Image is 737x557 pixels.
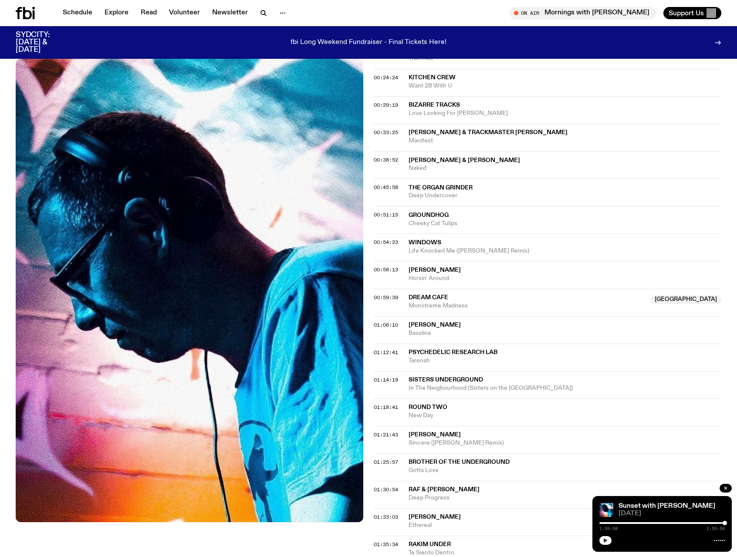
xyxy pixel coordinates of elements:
span: 00:38:52 [374,156,398,163]
span: Sisters Underground [409,377,483,383]
span: Groundhog [409,212,449,218]
span: Life Knocked Me ([PERSON_NAME] Remix) [409,247,721,255]
span: [PERSON_NAME] [409,514,461,520]
span: [PERSON_NAME] & Trackmaster [PERSON_NAME] [409,129,568,135]
span: 01:21:43 [374,431,398,438]
span: Ethereal [409,521,721,530]
a: Explore [99,7,134,19]
a: Sunset with [PERSON_NAME] [619,503,715,510]
span: Naked [409,164,721,172]
a: Volunteer [164,7,205,19]
button: 00:51:15 [374,213,398,217]
button: 00:33:25 [374,130,398,135]
span: 00:45:58 [374,184,398,191]
span: Tarenah [409,357,721,365]
span: [PERSON_NAME] [409,322,461,328]
button: 00:58:13 [374,267,398,272]
span: [DATE] [619,510,725,517]
span: 1:59:58 [599,527,618,531]
span: 00:33:25 [374,129,398,136]
button: 01:14:19 [374,378,398,382]
span: [PERSON_NAME] & [PERSON_NAME] [409,157,520,163]
span: Te Siento Dentro [409,549,721,557]
button: 01:06:10 [374,323,398,327]
span: Brother of The Underground [409,459,510,465]
img: Simon Caldwell stands side on, looking downwards. He has headphones on. Behind him is a brightly ... [16,59,363,522]
span: Horsin' Around [409,274,721,283]
span: 00:58:13 [374,266,398,273]
a: Newsletter [207,7,253,19]
span: Dream Cafe [409,294,448,300]
span: [PERSON_NAME] [409,267,461,273]
span: 01:14:19 [374,376,398,383]
span: Bizarre Tracks [409,102,460,108]
span: In The Neigbourhood (Sisters on the [GEOGRAPHIC_DATA]) [409,384,721,392]
span: Rakim Under [409,541,451,547]
span: Sincere ([PERSON_NAME] Remix) [409,439,721,447]
span: 00:29:19 [374,101,398,108]
button: 01:25:57 [374,460,398,465]
span: 01:12:41 [374,349,398,356]
button: Support Us [663,7,721,19]
span: Cheeky Cat Tulips [409,219,721,228]
span: 00:59:39 [374,294,398,301]
span: Round Two [409,404,447,410]
span: Love Looking For [PERSON_NAME] [409,109,721,118]
span: 01:30:54 [374,486,398,493]
button: 01:21:43 [374,432,398,437]
span: Monotreme Madness [409,302,645,310]
span: Windows [409,240,441,246]
span: Kitchen Crew [409,74,456,81]
span: 01:18:41 [374,404,398,411]
span: 01:25:57 [374,459,398,466]
span: 01:33:03 [374,513,398,520]
button: 01:18:41 [374,405,398,410]
span: 01:06:10 [374,321,398,328]
span: The Organ Grinder [409,185,473,191]
button: 00:24:24 [374,75,398,80]
button: 00:45:58 [374,185,398,190]
span: 00:51:15 [374,211,398,218]
img: Simon Caldwell stands side on, looking downwards. He has headphones on. Behind him is a brightly ... [599,503,613,517]
button: 00:59:39 [374,295,398,300]
span: 00:24:24 [374,74,398,81]
a: Read [135,7,162,19]
button: On AirMornings with [PERSON_NAME] [510,7,656,19]
button: 01:33:03 [374,515,398,520]
span: 01:35:34 [374,541,398,548]
span: Psychedelic Research Lab [409,349,497,355]
button: 00:54:23 [374,240,398,245]
p: fbi Long Weekend Fundraiser - Final Tickets Here! [291,39,446,47]
span: Want 2B With U [409,82,721,90]
a: Schedule [57,7,98,19]
span: New Day [409,412,721,420]
button: 01:30:54 [374,487,398,492]
h3: SYDCITY: [DATE] & [DATE] [16,31,71,54]
span: Manifest [409,137,721,145]
button: 01:35:34 [374,542,398,547]
span: 00:54:23 [374,239,398,246]
span: 1:59:58 [707,527,725,531]
span: Bassline [409,329,721,338]
button: 01:12:41 [374,350,398,355]
span: Support Us [669,9,704,17]
span: Gotta Love [409,466,721,475]
span: [GEOGRAPHIC_DATA] [650,295,721,304]
span: raf & [PERSON_NAME] [409,486,480,493]
span: Deep Progress [409,494,721,502]
button: 00:29:19 [374,103,398,108]
button: 00:38:52 [374,158,398,162]
span: Deep Undercover [409,192,721,200]
span: [PERSON_NAME] [409,432,461,438]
